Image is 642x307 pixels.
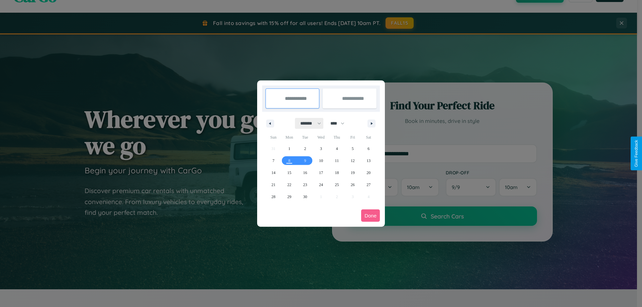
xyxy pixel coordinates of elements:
[319,179,323,191] span: 24
[345,155,360,167] button: 12
[287,179,291,191] span: 22
[313,132,329,143] span: Wed
[303,167,307,179] span: 16
[265,191,281,203] button: 28
[303,179,307,191] span: 23
[361,179,377,191] button: 27
[345,167,360,179] button: 19
[265,179,281,191] button: 21
[297,167,313,179] button: 16
[281,191,297,203] button: 29
[281,143,297,155] button: 1
[297,132,313,143] span: Tue
[281,132,297,143] span: Mon
[313,167,329,179] button: 17
[265,167,281,179] button: 14
[297,179,313,191] button: 23
[336,143,338,155] span: 4
[313,179,329,191] button: 24
[345,132,360,143] span: Fri
[281,155,297,167] button: 8
[304,143,306,155] span: 2
[361,209,380,222] button: Done
[361,143,377,155] button: 6
[287,167,291,179] span: 15
[320,143,322,155] span: 3
[366,179,370,191] span: 27
[351,155,355,167] span: 12
[272,167,276,179] span: 14
[319,167,323,179] span: 17
[367,143,369,155] span: 6
[288,155,290,167] span: 8
[361,132,377,143] span: Sat
[361,167,377,179] button: 20
[329,132,345,143] span: Thu
[351,179,355,191] span: 26
[265,132,281,143] span: Sun
[297,143,313,155] button: 2
[319,155,323,167] span: 10
[329,179,345,191] button: 25
[345,143,360,155] button: 5
[366,167,370,179] span: 20
[272,179,276,191] span: 21
[345,179,360,191] button: 26
[329,143,345,155] button: 4
[272,191,276,203] span: 28
[265,155,281,167] button: 7
[352,143,354,155] span: 5
[313,155,329,167] button: 10
[281,167,297,179] button: 15
[329,167,345,179] button: 18
[303,191,307,203] span: 30
[335,155,339,167] span: 11
[273,155,275,167] span: 7
[297,191,313,203] button: 30
[335,179,339,191] span: 25
[304,155,306,167] span: 9
[313,143,329,155] button: 3
[366,155,370,167] span: 13
[288,143,290,155] span: 1
[361,155,377,167] button: 13
[287,191,291,203] span: 29
[335,167,339,179] span: 18
[297,155,313,167] button: 9
[634,140,639,167] div: Give Feedback
[329,155,345,167] button: 11
[351,167,355,179] span: 19
[281,179,297,191] button: 22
